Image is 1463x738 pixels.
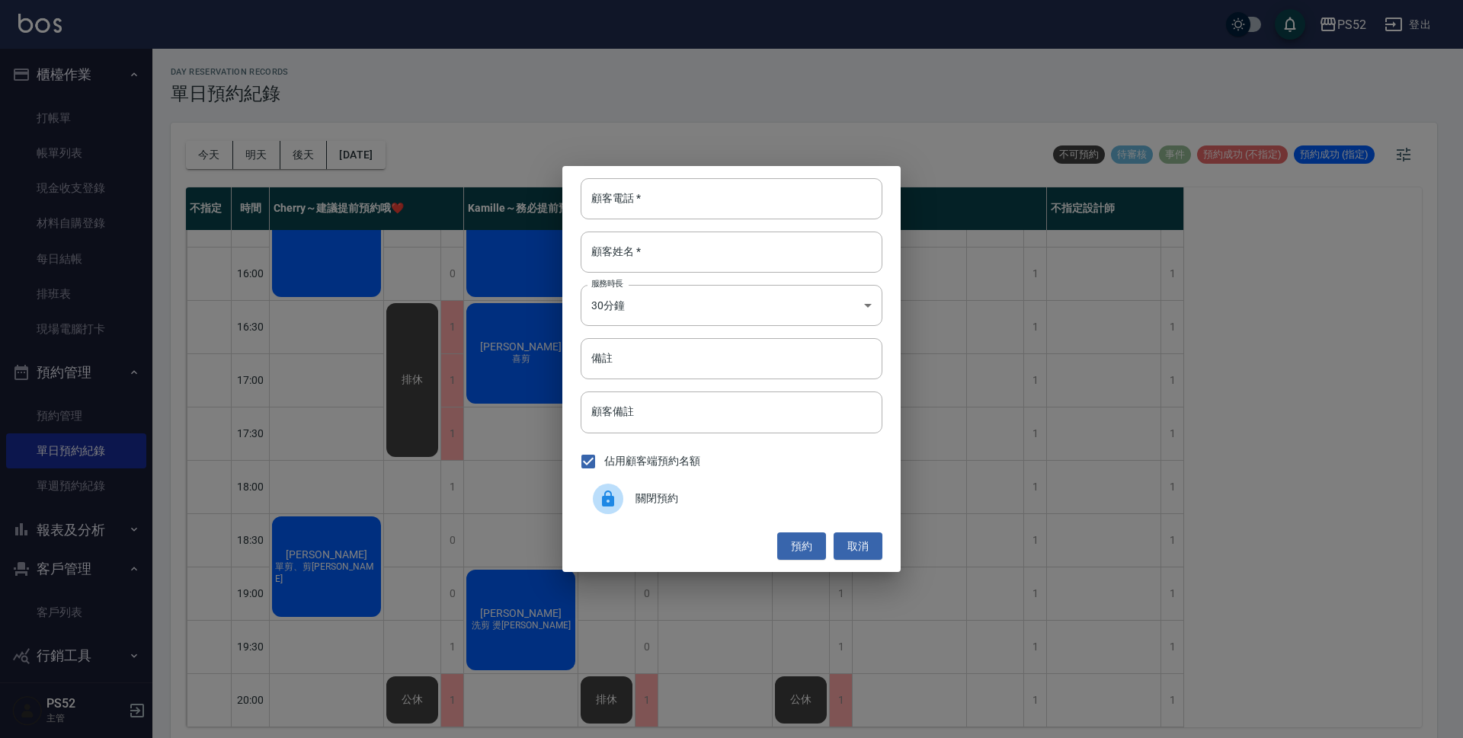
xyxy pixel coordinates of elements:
span: 佔用顧客端預約名額 [604,453,700,469]
div: 30分鐘 [581,285,882,326]
button: 預約 [777,532,826,561]
span: 關閉預約 [635,490,870,506]
label: 服務時長 [591,278,623,289]
button: 取消 [834,532,882,561]
div: 關閉預約 [581,478,882,520]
